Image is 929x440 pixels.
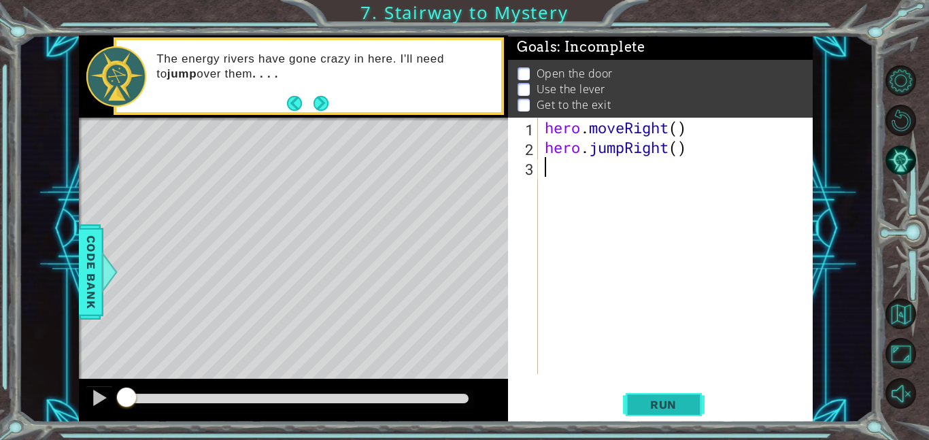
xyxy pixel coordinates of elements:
[885,145,916,175] button: AI Hint
[885,299,916,329] button: Back to Map
[885,65,916,96] button: Level Options
[537,97,611,112] p: Get to the exit
[511,120,538,139] div: 1
[511,159,538,179] div: 3
[537,82,605,97] p: Use the lever
[252,67,278,80] strong: . . . .
[637,398,690,411] span: Run
[885,378,916,409] button: Unmute
[557,39,645,55] span: : Incomplete
[885,338,916,369] button: Maximize Browser
[537,66,613,81] p: Open the door
[511,139,538,159] div: 2
[885,105,916,135] button: Restart Level
[517,39,645,56] span: Goals
[623,389,705,420] button: Shift+Enter: Run current code.
[167,67,197,80] strong: jump
[312,95,329,112] button: Next
[287,96,314,111] button: Back
[80,231,102,314] span: Code Bank
[888,294,929,334] a: Back to Map
[86,386,113,413] button: Ctrl + P: Pause
[156,52,491,82] p: The energy rivers have gone crazy in here. I'll need to over them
